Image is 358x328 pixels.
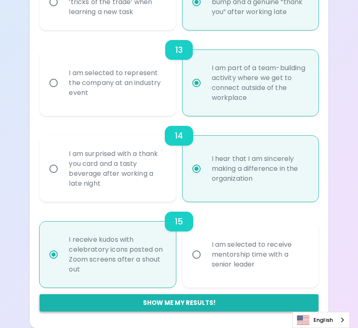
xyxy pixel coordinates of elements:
[40,116,318,202] div: choice-group-check
[293,312,349,328] a: English
[40,294,318,311] button: Show me my results!
[205,230,314,279] div: I am selected to receive mentorship time with a senior leader
[292,312,350,328] div: Language
[40,30,318,116] div: choice-group-check
[292,312,350,328] aside: Language selected: English
[175,215,183,228] h6: 15
[205,53,314,113] div: I am part of a team-building activity where we get to connect outside of the workplace
[205,144,314,193] div: I hear that I am sincerely making a difference in the organization
[175,43,183,57] h6: 13
[62,139,171,198] div: I am surprised with a thank you card and a tasty beverage after working a late night
[62,225,171,284] div: I receive kudos with celebratory icons posted on Zoom screens after a shout out
[40,202,318,288] div: choice-group-check
[175,129,183,142] h6: 14
[62,58,171,108] div: I am selected to represent the company at an industry event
